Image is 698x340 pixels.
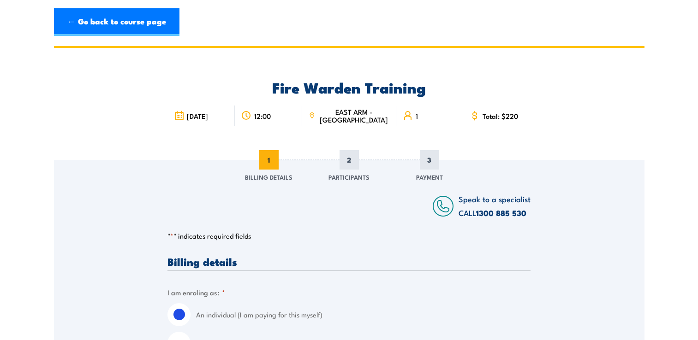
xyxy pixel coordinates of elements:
span: 2 [340,150,359,170]
legend: I am enroling as: [167,287,225,298]
span: Total: $220 [483,112,518,120]
span: 12:00 [254,112,271,120]
span: [DATE] [187,112,208,120]
span: Billing Details [245,172,292,182]
a: 1300 885 530 [476,207,526,219]
span: Payment [416,172,443,182]
label: An individual (I am paying for this myself) [196,303,531,326]
span: 3 [420,150,439,170]
a: ← Go back to course page [54,8,179,36]
span: Participants [328,172,370,182]
h3: Billing details [167,256,531,267]
span: Speak to a specialist CALL [459,193,531,218]
span: 1 [416,112,418,120]
h2: Fire Warden Training [167,81,531,94]
span: 1 [259,150,279,170]
span: EAST ARM - [GEOGRAPHIC_DATA] [318,108,389,123]
p: " " indicates required fields [167,231,531,240]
